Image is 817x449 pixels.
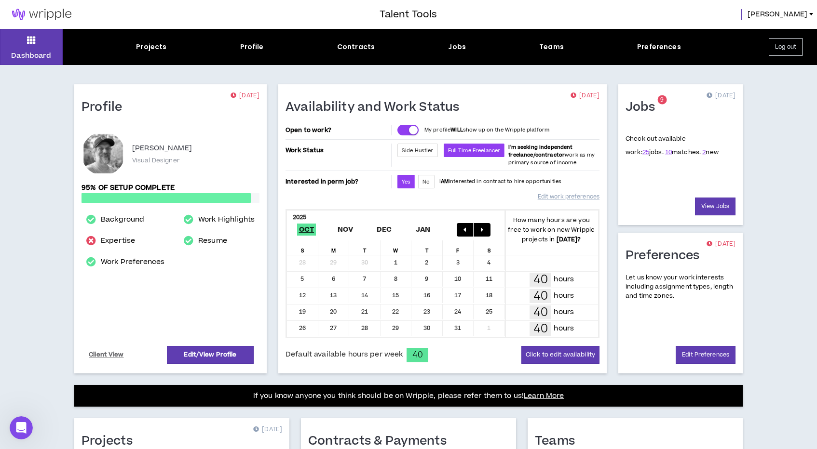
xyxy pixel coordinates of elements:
p: I interested in contract to hire opportunities [439,178,562,185]
div: S [474,240,505,255]
span: Side Hustler [402,147,434,154]
a: 2 [702,148,706,157]
span: Yes [402,178,410,185]
p: Visual Designer [132,156,180,165]
iframe: Intercom live chat [10,416,33,439]
strong: AM [441,178,449,185]
p: [PERSON_NAME] [132,143,192,154]
div: F [443,240,474,255]
b: [DATE] ? [557,235,581,244]
a: Edit work preferences [538,188,599,205]
p: Open to work? [286,126,389,134]
p: Let us know your work interests including assignment types, length and time zones. [626,273,735,301]
h1: Profile [82,100,130,115]
p: [DATE] [231,91,259,101]
h1: Teams [535,434,582,449]
p: My profile show up on the Wripple platform [424,126,549,134]
b: I'm seeking independent freelance/contractor [508,144,572,158]
h1: Availability and Work Status [286,100,467,115]
a: Client View [87,346,125,363]
span: jobs. [642,148,664,157]
div: Profile [240,42,264,52]
span: matches. [665,148,701,157]
div: W [381,240,412,255]
p: [DATE] [253,425,282,435]
div: Contracts [337,42,375,52]
span: Oct [297,224,316,236]
a: 25 [642,148,649,157]
a: Expertise [101,235,135,247]
a: 10 [665,148,672,157]
p: [DATE] [571,91,599,101]
a: Background [101,214,144,225]
p: Interested in perm job? [286,175,389,188]
p: How many hours are you free to work on new Wripple projects in [505,215,599,244]
span: 9 [660,96,664,104]
div: T [411,240,443,255]
h1: Preferences [626,248,707,264]
p: Work Status [286,144,389,157]
h1: Projects [82,434,140,449]
strong: WILL [450,126,463,133]
a: Work Highlights [198,214,255,225]
div: Projects [136,42,166,52]
div: Teams [539,42,564,52]
p: hours [554,323,574,334]
button: Click to edit availability [521,346,599,364]
a: View Jobs [695,198,735,215]
span: new [702,148,719,157]
p: Dashboard [11,51,51,61]
div: Preferences [637,42,681,52]
div: S [287,240,318,255]
p: hours [554,291,574,301]
a: Edit/View Profile [167,346,254,364]
div: M [318,240,350,255]
a: Learn More [524,391,564,401]
span: [PERSON_NAME] [748,9,807,20]
div: Jobs [448,42,466,52]
p: hours [554,274,574,285]
span: Default available hours per week [286,349,403,360]
span: Jan [414,224,433,236]
span: work as my primary source of income [508,144,595,166]
b: 2025 [293,213,307,222]
a: Edit Preferences [676,346,735,364]
h3: Talent Tools [380,7,437,22]
p: [DATE] [707,239,735,249]
div: peter k. [82,132,125,175]
span: Dec [375,224,394,236]
p: If you know anyone you think should be on Wripple, please refer them to us! [253,390,564,402]
p: 95% of setup complete [82,183,259,193]
span: Nov [336,224,355,236]
h1: Jobs [626,100,662,115]
button: Log out [769,38,803,56]
sup: 9 [657,95,667,105]
p: Check out available work: [626,134,719,157]
a: Resume [198,235,227,247]
div: T [349,240,381,255]
p: hours [554,307,574,317]
a: Work Preferences [101,256,164,268]
p: [DATE] [707,91,735,101]
span: No [422,178,430,185]
h1: Contracts & Payments [308,434,454,449]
